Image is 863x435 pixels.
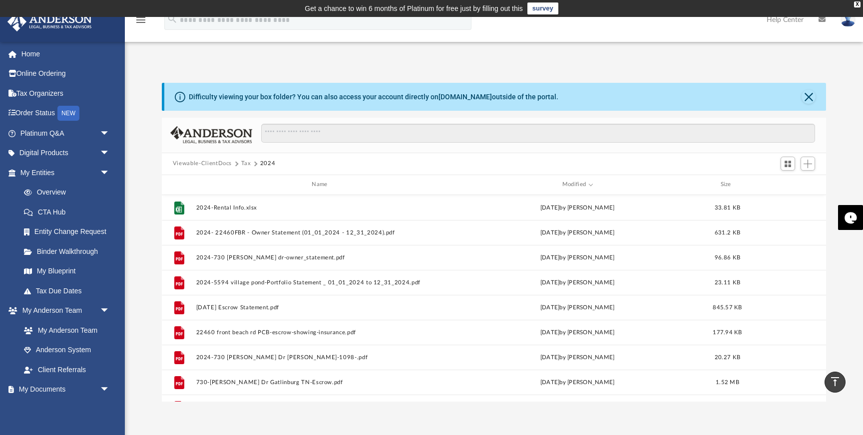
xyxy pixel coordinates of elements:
[7,103,125,124] a: Order StatusNEW
[7,143,125,163] a: Digital Productsarrow_drop_down
[781,157,796,171] button: Switch to Grid View
[7,123,125,143] a: Platinum Q&Aarrow_drop_down
[100,143,120,164] span: arrow_drop_down
[451,180,703,189] div: Modified
[162,195,826,402] div: grid
[841,12,856,27] img: User Pic
[14,183,125,203] a: Overview
[100,301,120,321] span: arrow_drop_down
[260,159,276,168] button: 2024
[100,163,120,183] span: arrow_drop_down
[100,380,120,400] span: arrow_drop_down
[100,123,120,144] span: arrow_drop_down
[14,222,125,242] a: Entity Change Request
[527,2,558,14] a: survey
[135,14,147,26] i: menu
[261,124,816,143] input: Search files and folders
[173,159,232,168] button: Viewable-ClientDocs
[167,13,178,24] i: search
[14,281,125,301] a: Tax Due Dates
[166,180,191,189] div: id
[14,360,120,380] a: Client Referrals
[802,90,816,104] button: Close
[7,83,125,103] a: Tax Organizers
[801,157,816,171] button: Add
[14,202,125,222] a: CTA Hub
[854,1,861,7] div: close
[825,372,846,393] a: vertical_align_top
[189,92,558,102] div: Difficulty viewing your box folder? You can also access your account directly on outside of the p...
[14,320,115,340] a: My Anderson Team
[14,399,115,419] a: Box
[7,380,120,400] a: My Documentsarrow_drop_down
[7,163,125,183] a: My Entitiesarrow_drop_down
[829,376,841,388] i: vertical_align_top
[7,44,125,64] a: Home
[135,19,147,26] a: menu
[7,64,125,84] a: Online Ordering
[14,340,120,360] a: Anderson System
[4,12,95,31] img: Anderson Advisors Platinum Portal
[195,180,447,189] div: Name
[707,180,747,189] div: Size
[438,93,492,101] a: [DOMAIN_NAME]
[14,241,125,261] a: Binder Walkthrough
[305,2,523,14] div: Get a chance to win 6 months of Platinum for free just by filling out this
[241,159,251,168] button: Tax
[7,301,120,321] a: My Anderson Teamarrow_drop_down
[57,106,79,121] div: NEW
[14,261,120,281] a: My Blueprint
[752,180,822,189] div: id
